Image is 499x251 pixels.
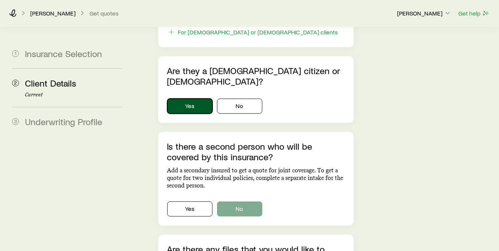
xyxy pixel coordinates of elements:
[167,99,213,114] button: Yes
[167,201,213,217] button: Yes
[458,9,490,18] button: Get help
[217,201,262,217] button: No
[12,50,19,57] span: 1
[25,77,76,88] span: Client Details
[89,10,119,17] button: Get quotes
[25,48,102,59] span: Insurance Selection
[167,28,339,37] button: For [DEMOGRAPHIC_DATA] or [DEMOGRAPHIC_DATA] clients
[167,65,345,87] p: Are they a [DEMOGRAPHIC_DATA] citizen or [DEMOGRAPHIC_DATA]?
[178,28,338,36] div: For [DEMOGRAPHIC_DATA] or [DEMOGRAPHIC_DATA] clients
[167,141,345,162] p: Is there a second person who will be covered by this insurance?
[397,9,451,17] p: [PERSON_NAME]
[12,118,19,125] span: 3
[25,92,122,98] p: Current
[217,99,262,114] button: No
[167,167,345,189] p: Add a secondary insured to get a quote for joint coverage. To get a quote for two individual poli...
[30,9,75,17] p: [PERSON_NAME]
[397,9,452,18] button: [PERSON_NAME]
[12,80,19,87] span: 2
[25,116,102,127] span: Underwriting Profile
